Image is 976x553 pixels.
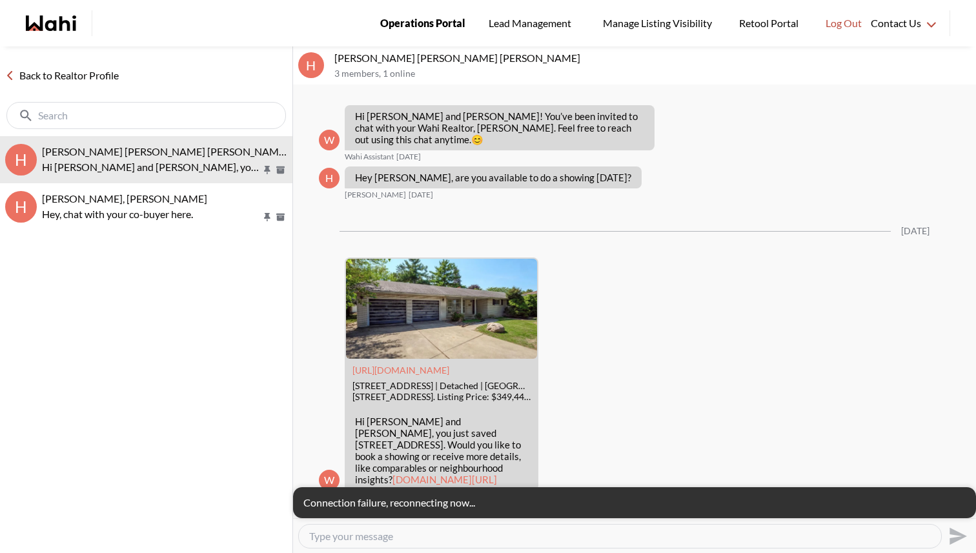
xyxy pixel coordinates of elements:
span: Lead Management [489,15,576,32]
div: H [5,144,37,176]
button: Archive [274,212,287,223]
div: W [319,470,340,490]
div: H [319,168,340,188]
div: H [5,191,37,223]
div: [STREET_ADDRESS] | Detached | [GEOGRAPHIC_DATA] [352,381,531,392]
div: H [298,52,324,78]
time: 2025-09-03T20:04:23.086Z [396,152,421,162]
p: Hi [PERSON_NAME] and [PERSON_NAME], you just saved [STREET_ADDRESS]. Would you like to book a sho... [355,416,528,485]
button: Archive [274,165,287,176]
button: Send [942,521,971,550]
div: W [319,130,340,150]
a: Wahi homepage [26,15,76,31]
span: [PERSON_NAME] [345,190,406,200]
span: Operations Portal [380,15,465,32]
time: 2025-09-03T20:14:51.066Z [409,190,433,200]
span: Log Out [826,15,862,32]
p: Hey, chat with your co-buyer here. [42,206,261,222]
div: Connection failure, reconnecting now... [293,487,976,518]
span: Retool Portal [739,15,802,32]
button: Pin [261,212,273,223]
p: Hi [PERSON_NAME] and [PERSON_NAME], you just saved [STREET_ADDRESS]. Would you like to book a sho... [42,159,261,175]
span: Wahi Assistant [345,152,394,162]
span: 😊 [471,134,483,145]
p: Hi [PERSON_NAME] and [PERSON_NAME]! You’ve been invited to chat with your Wahi Realtor, [PERSON_N... [355,110,644,145]
textarea: Type your message [309,530,931,543]
span: [PERSON_NAME] [PERSON_NAME] [PERSON_NAME] [42,145,288,157]
input: Search [38,109,257,122]
div: [STREET_ADDRESS]. Listing Price: $349,444. Get matched with agents based on their track record in... [352,392,531,403]
a: Attachment [352,365,449,376]
img: 44 Spring Crt, Amherstburg, Ontario | Detached | Wahi [346,259,537,359]
p: Hey [PERSON_NAME], are you available to do a showing [DATE]? [355,172,631,183]
p: [PERSON_NAME] [PERSON_NAME] [PERSON_NAME] [334,52,971,65]
span: [PERSON_NAME], [PERSON_NAME] [42,192,207,205]
a: [DOMAIN_NAME][URL] [392,474,497,485]
button: Pin [261,165,273,176]
span: Manage Listing Visibility [599,15,716,32]
div: [DATE] [901,226,930,237]
p: 3 members , 1 online [334,68,971,79]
